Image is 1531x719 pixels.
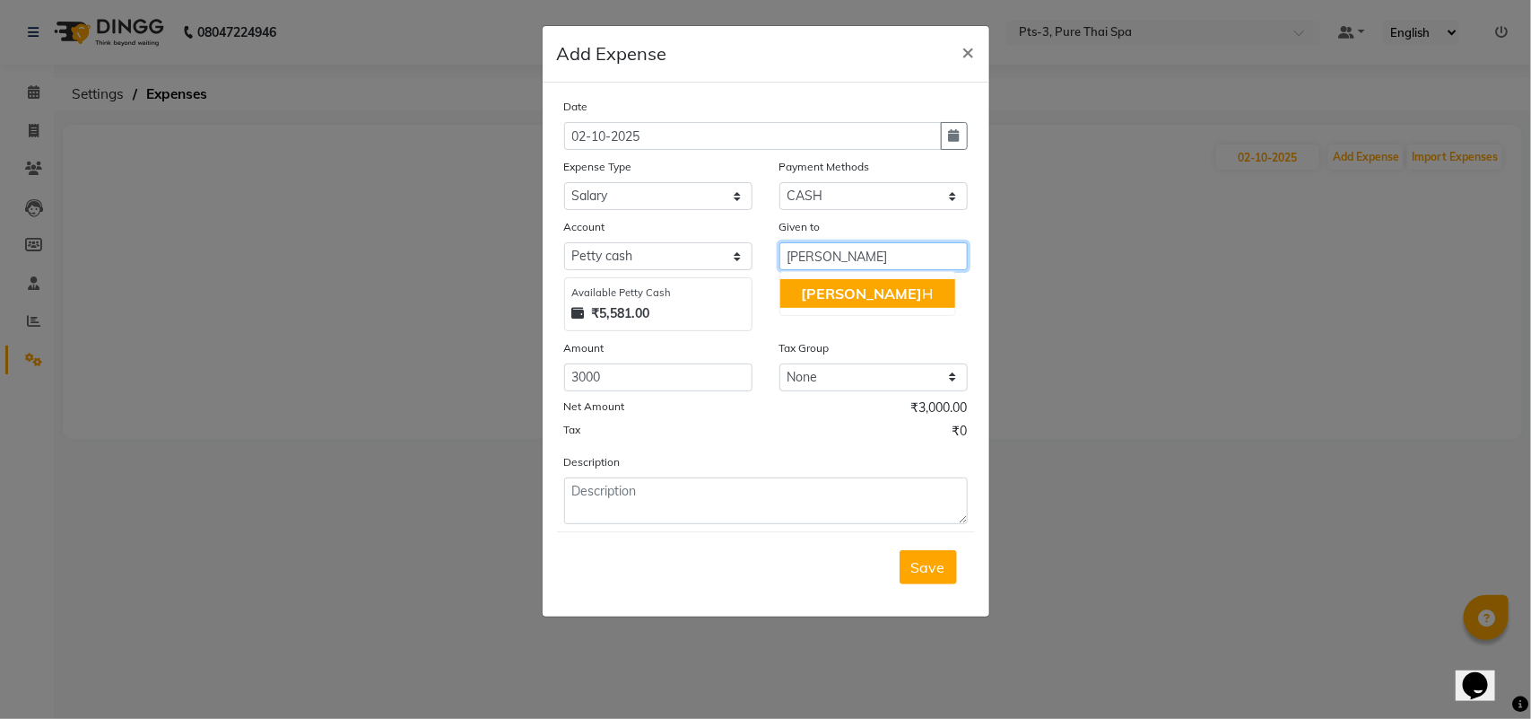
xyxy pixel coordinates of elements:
label: Description [564,454,621,470]
label: Payment Methods [779,159,870,175]
span: × [962,38,975,65]
strong: ₹5,581.00 [592,304,650,323]
label: Tax [564,422,581,438]
label: Net Amount [564,399,625,415]
span: ₹3,000.00 [911,399,968,422]
span: ₹0 [953,422,968,445]
iframe: chat widget [1456,647,1513,701]
label: Amount [564,340,605,356]
input: Amount [564,364,752,391]
div: Available Petty Cash [572,285,744,301]
label: Account [564,219,605,235]
h5: Add Expense [557,40,667,67]
label: Tax Group [779,340,830,356]
input: Given to [779,242,968,270]
label: Expense Type [564,159,632,175]
span: Save [911,558,945,576]
span: [PERSON_NAME] [802,285,923,303]
button: Close [948,26,989,76]
label: Given to [779,219,821,235]
button: Save [900,550,957,584]
ngb-highlight: H [802,285,934,303]
label: Date [564,99,588,115]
